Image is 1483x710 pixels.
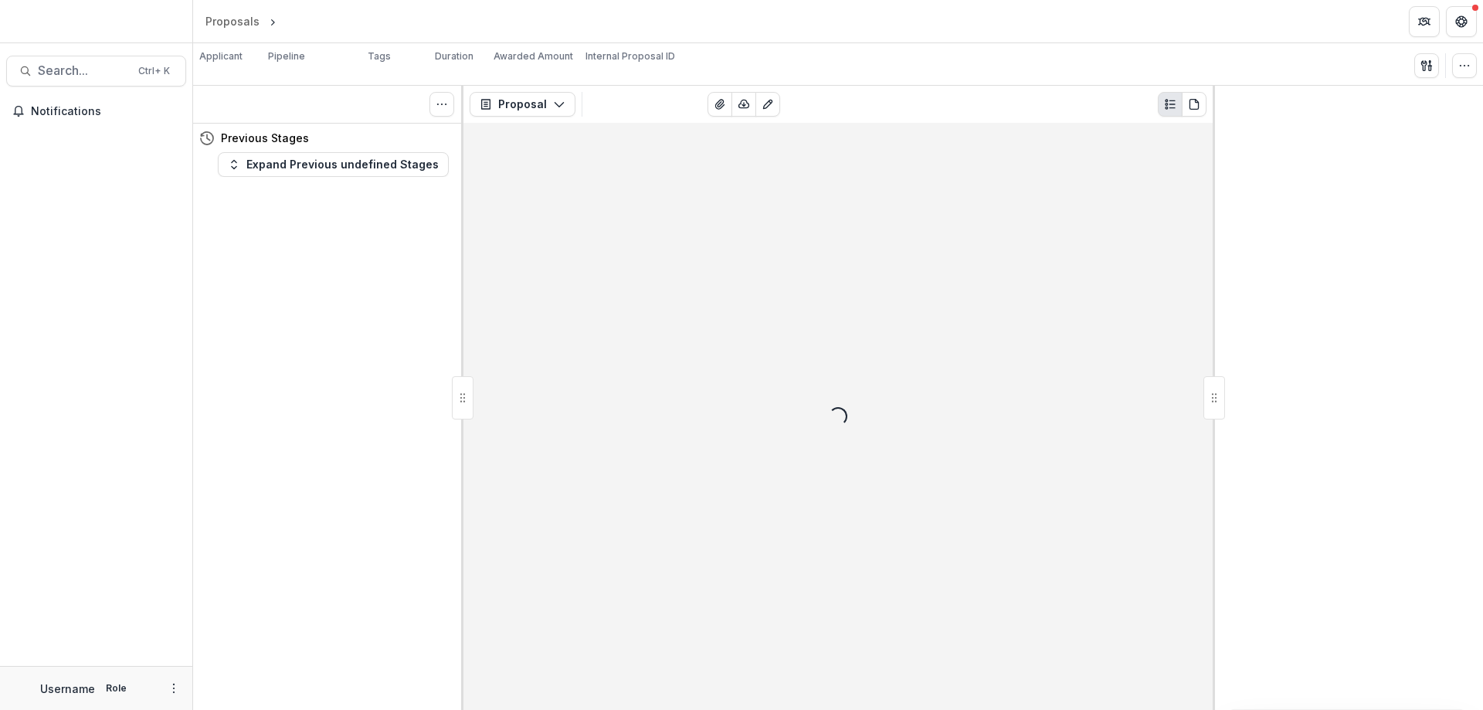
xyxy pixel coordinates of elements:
[708,92,732,117] button: View Attached Files
[199,10,266,32] a: Proposals
[31,105,180,118] span: Notifications
[6,56,186,87] button: Search...
[1158,92,1183,117] button: Plaintext view
[585,49,675,63] p: Internal Proposal ID
[38,63,129,78] span: Search...
[221,130,309,146] h4: Previous Stages
[199,10,345,32] nav: breadcrumb
[1182,92,1206,117] button: PDF view
[101,681,131,695] p: Role
[6,99,186,124] button: Notifications
[435,49,473,63] p: Duration
[429,92,454,117] button: Toggle View Cancelled Tasks
[268,49,305,63] p: Pipeline
[135,63,173,80] div: Ctrl + K
[199,49,243,63] p: Applicant
[218,152,449,177] button: Expand Previous undefined Stages
[1446,6,1477,37] button: Get Help
[494,49,573,63] p: Awarded Amount
[470,92,575,117] button: Proposal
[205,13,260,29] div: Proposals
[165,679,183,698] button: More
[40,681,95,697] p: Username
[368,49,391,63] p: Tags
[755,92,780,117] button: Edit as form
[1409,6,1440,37] button: Partners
